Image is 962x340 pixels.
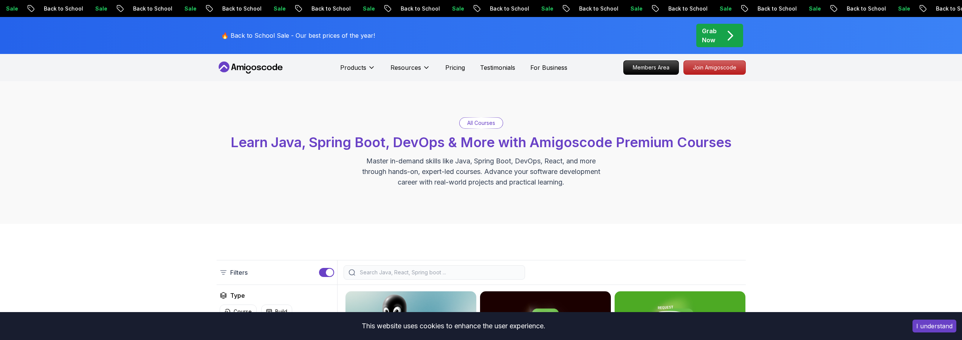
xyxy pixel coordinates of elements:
[230,291,245,300] h2: Type
[530,63,567,72] a: For Business
[572,5,623,12] p: Back to School
[801,5,826,12] p: Sale
[480,63,515,72] a: Testimonials
[231,134,731,151] span: Learn Java, Spring Boot, DevOps & More with Amigoscode Premium Courses
[230,268,248,277] p: Filters
[393,5,445,12] p: Back to School
[355,5,380,12] p: Sale
[340,63,366,72] p: Products
[912,320,956,332] button: Accept cookies
[624,61,679,74] p: Members Area
[482,5,534,12] p: Back to School
[712,5,736,12] p: Sale
[266,5,290,12] p: Sale
[661,5,712,12] p: Back to School
[340,63,375,78] button: Products
[221,31,375,40] p: 🔥 Back to School Sale - Our best prices of the year!
[220,305,257,319] button: Course
[234,308,252,315] p: Course
[445,5,469,12] p: Sale
[839,5,891,12] p: Back to School
[261,305,292,319] button: Build
[702,26,717,45] p: Grab Now
[125,5,177,12] p: Back to School
[177,5,201,12] p: Sale
[215,5,266,12] p: Back to School
[304,5,355,12] p: Back to School
[354,156,608,188] p: Master in-demand skills like Java, Spring Boot, DevOps, React, and more through hands-on, expert-...
[534,5,558,12] p: Sale
[36,5,88,12] p: Back to School
[891,5,915,12] p: Sale
[6,318,901,334] div: This website uses cookies to enhance the user experience.
[445,63,465,72] a: Pricing
[358,269,520,276] input: Search Java, React, Spring boot ...
[683,60,746,75] a: Join Amigoscode
[623,60,679,75] a: Members Area
[88,5,112,12] p: Sale
[275,308,287,315] p: Build
[623,5,647,12] p: Sale
[390,63,421,72] p: Resources
[684,61,745,74] p: Join Amigoscode
[467,119,495,127] p: All Courses
[750,5,801,12] p: Back to School
[390,63,430,78] button: Resources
